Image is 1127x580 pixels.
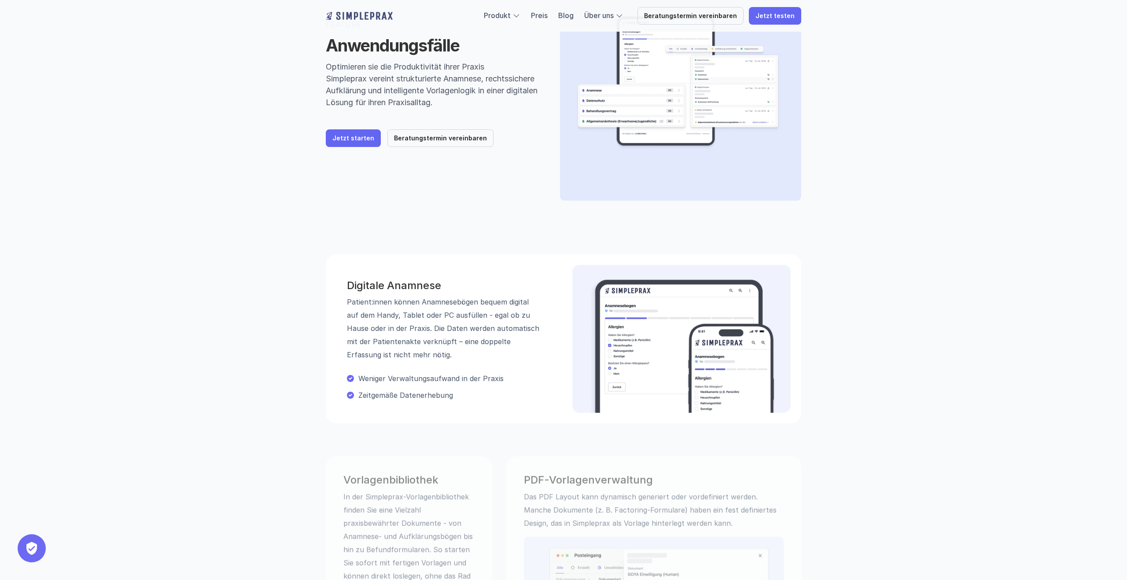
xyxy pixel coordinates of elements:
p: Patient:innen können Anamnesebögen bequem digital auf dem Handy, Tablet oder PC ausfüllen - egal ... [347,295,541,361]
a: Beratungstermin vereinbaren [637,7,744,25]
h3: Digitale Anamnese [347,279,541,292]
a: Jetzt testen [749,7,801,25]
p: Das PDF Layout kann dynamisch generiert oder vordefiniert werden. Manche Dokumente (z. B. Factori... [524,490,784,529]
p: Jetzt testen [755,12,795,20]
a: Produkt [484,11,511,20]
a: Blog [558,11,574,20]
h1: Anwendungsfälle [326,36,539,56]
p: Optimieren sie die Produktivität ihrer Praxis Simpleprax vereint strukturierte Anamnese, rechtssi... [326,61,539,108]
h3: Vorlagenbibliothek [343,474,475,487]
p: Beratungstermin vereinbaren [644,12,737,20]
a: Über uns [584,11,614,20]
p: Jetzt starten [332,135,374,142]
h3: PDF-Vorlagenverwaltung [524,474,784,487]
a: Preis [531,11,548,20]
p: Beratungstermin vereinbaren [394,135,487,142]
a: Beratungstermin vereinbaren [387,129,494,147]
p: Zeitgemäße Datenerhebung [358,391,541,400]
p: Weniger Verwaltungsaufwand in der Praxis [358,374,541,383]
a: Jetzt starten [326,129,381,147]
img: Beispielbild der digitalen Anamnese am Handy und Tablet [586,279,777,413]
